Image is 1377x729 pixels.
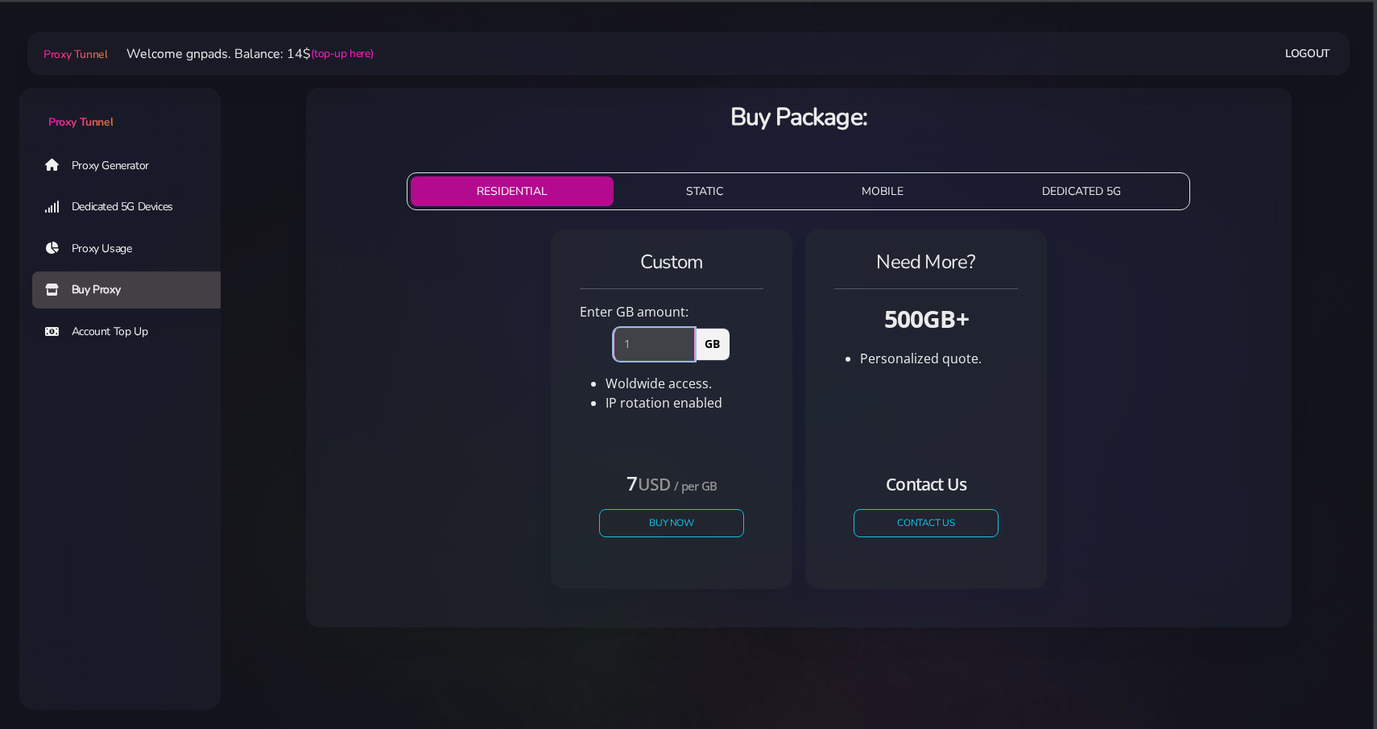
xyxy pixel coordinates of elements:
a: Account Top Up [32,313,234,350]
button: MOBILE [796,176,970,206]
h3: 500GB+ [834,302,1018,335]
small: / per GB [674,478,717,494]
button: STATIC [620,176,789,206]
h3: Buy Package: [319,101,1279,134]
h4: 7 [599,470,744,496]
button: Buy Now [599,509,744,537]
a: Proxy Tunnel [40,41,107,67]
a: Proxy Generator [32,147,234,184]
span: Proxy Tunnel [43,47,107,62]
a: Logout [1285,39,1330,68]
a: (top-up here) [311,45,373,62]
iframe: Webchat Widget [1299,651,1357,709]
a: Buy Proxy [32,271,234,309]
span: Proxy Tunnel [48,114,113,130]
button: RESIDENTIAL [411,176,614,206]
li: Welcome gnpads. Balance: 14$ [107,44,373,64]
input: 0 [614,328,695,360]
small: Contact Us [886,473,966,495]
a: Dedicated 5G Devices [32,188,234,226]
li: IP rotation enabled [606,393,763,412]
li: Personalized quote. [860,349,1018,368]
a: Proxy Tunnel [19,88,221,130]
small: USD [637,473,670,495]
h4: Custom [580,249,763,275]
div: Enter GB amount: [570,302,773,321]
button: DEDICATED 5G [976,176,1187,206]
li: Woldwide access. [606,374,763,393]
h4: Need More? [834,249,1018,275]
a: Proxy Usage [32,230,234,267]
a: CONTACT US [854,509,999,537]
span: GB [694,328,730,360]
